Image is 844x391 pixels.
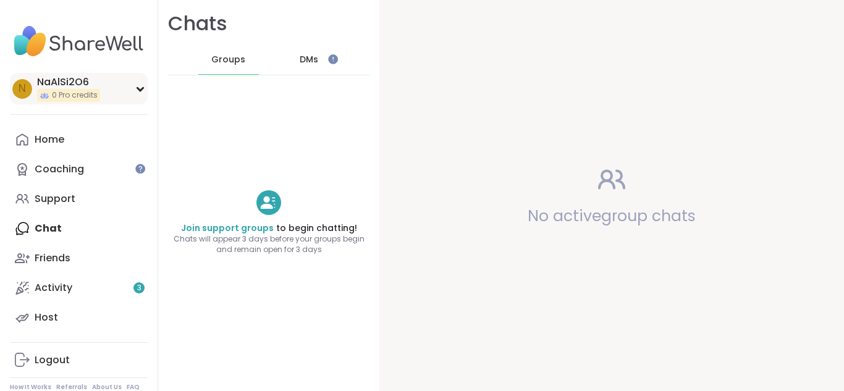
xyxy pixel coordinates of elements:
iframe: Spotlight [135,164,145,174]
span: No active group chats [528,205,696,227]
div: Host [35,311,58,324]
h1: Chats [168,10,227,38]
a: Support [10,184,148,214]
a: Activity3 [10,273,148,303]
div: Support [35,192,75,206]
a: Home [10,125,148,154]
h4: to begin chatting! [158,222,379,235]
div: Logout [35,353,70,367]
span: Chats will appear 3 days before your groups begin and remain open for 3 days [158,234,379,255]
div: Coaching [35,162,84,176]
div: Home [35,133,64,146]
a: Host [10,303,148,332]
span: N [19,81,26,97]
div: Friends [35,251,70,265]
span: 3 [137,283,141,293]
span: DMs [300,54,318,66]
a: Logout [10,345,148,375]
span: Groups [211,54,245,66]
a: Join support groups [181,222,274,234]
span: 0 Pro credits [52,90,98,101]
a: Friends [10,243,148,273]
iframe: Spotlight [328,54,338,64]
div: NaAlSi2O6 [37,75,100,89]
img: ShareWell Nav Logo [10,20,148,63]
a: Coaching [10,154,148,184]
div: Activity [35,281,72,295]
